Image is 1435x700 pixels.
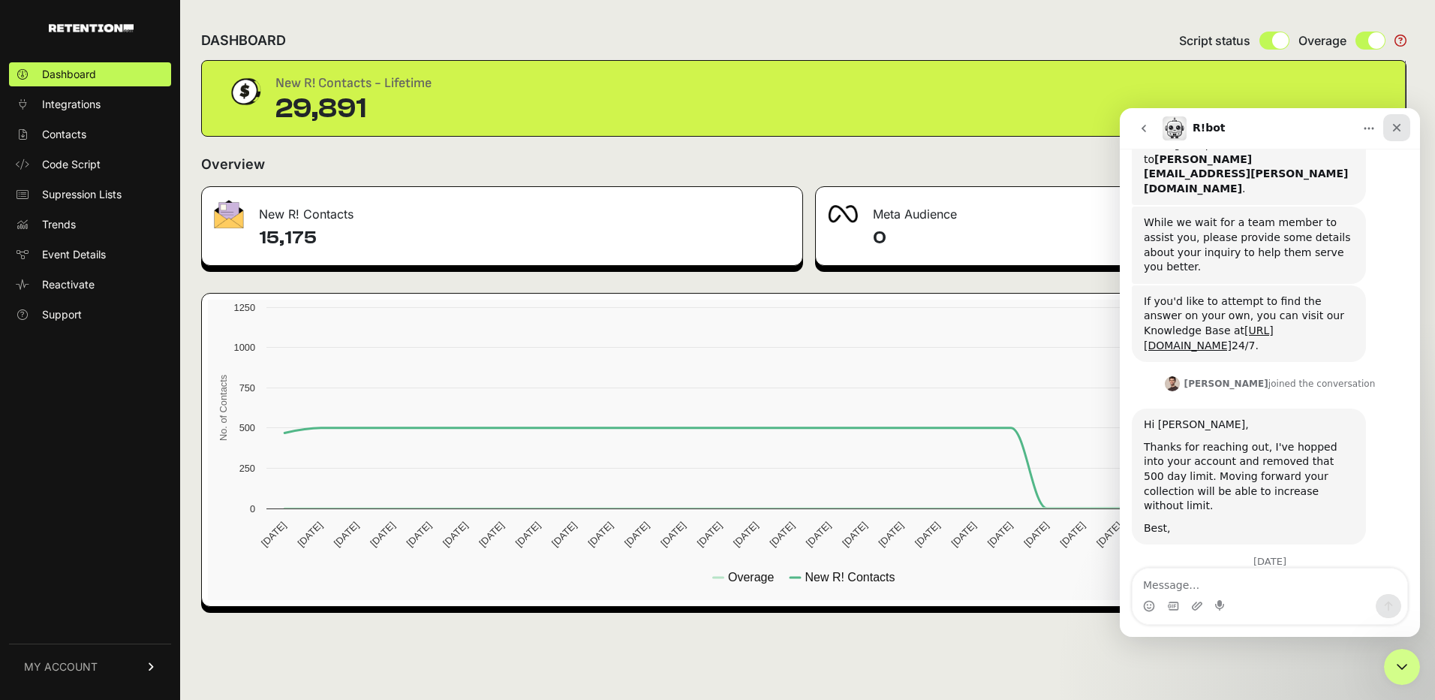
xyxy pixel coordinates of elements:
[767,520,796,549] text: [DATE]
[9,303,171,327] a: Support
[47,492,59,504] button: Gif picker
[1021,520,1051,549] text: [DATE]
[201,30,286,51] h2: DASHBOARD
[42,217,76,232] span: Trends
[42,277,95,292] span: Reactivate
[239,463,255,474] text: 250
[65,270,149,281] b: [PERSON_NAME]
[12,98,288,177] div: R!bot says…
[9,152,171,177] a: Code Script
[549,520,579,549] text: [DATE]
[513,520,543,549] text: [DATE]
[12,177,288,266] div: R!bot says…
[12,300,288,448] div: Cullen says…
[1298,32,1346,50] span: Overage
[873,226,1394,250] h4: 0
[42,157,101,172] span: Code Script
[877,520,906,549] text: [DATE]
[42,307,82,322] span: Support
[226,73,263,110] img: dollar-coin-05c43ed7efb7bc0c12610022525b4bbbb207c7efeef5aecc26f025e68dcafac9.png
[9,273,171,297] a: Reactivate
[12,266,288,300] div: Cullen says…
[49,24,134,32] img: Retention.com
[1094,520,1124,549] text: [DATE]
[368,520,397,549] text: [DATE]
[250,503,255,514] text: 0
[295,520,324,549] text: [DATE]
[13,460,287,486] textarea: Message…
[23,492,35,504] button: Emoji picker
[45,268,60,283] img: Profile image for Cullen
[9,213,171,237] a: Trends
[12,98,246,175] div: While we wait for a team member to assist you, please provide some details about your inquiry to ...
[1058,520,1088,549] text: [DATE]
[840,520,869,549] text: [DATE]
[332,520,361,549] text: [DATE]
[95,492,107,504] button: Start recording
[9,122,171,146] a: Contacts
[12,300,246,436] div: Hi [PERSON_NAME],Thanks for reaching out, I've hopped into your account and removed that 500 day ...
[234,342,255,353] text: 1000
[24,45,228,86] b: [PERSON_NAME][EMAIL_ADDRESS][PERSON_NAME][DOMAIN_NAME]
[985,520,1015,549] text: [DATE]
[65,269,256,282] div: joined the conversation
[214,200,244,228] img: fa-envelope-19ae18322b30453b285274b1b8af3d052b27d846a4fbe8435d1a52b978f639a2.png
[695,520,724,549] text: [DATE]
[9,92,171,116] a: Integrations
[9,644,171,689] a: MY ACCOUNT
[12,448,288,469] div: [DATE]
[24,413,234,428] div: Best,
[9,62,171,86] a: Dashboard
[805,571,895,584] text: New R! Contacts
[259,520,288,549] text: [DATE]
[42,247,106,262] span: Event Details
[477,520,506,549] text: [DATE]
[12,177,246,254] div: If you'd like to attempt to find the answer on your own, you can visit our Knowledge Base at[URL]...
[24,107,234,166] div: While we wait for a team member to assist you, please provide some details about your inquiry to ...
[405,520,434,549] text: [DATE]
[1120,108,1420,637] iframe: Intercom live chat
[201,154,265,175] h2: Overview
[9,183,171,207] a: Supression Lists
[586,520,615,549] text: [DATE]
[275,73,432,94] div: New R! Contacts - Lifetime
[42,127,86,142] span: Contacts
[218,375,229,441] text: No. of Contacts
[275,94,432,124] div: 29,891
[658,520,687,549] text: [DATE]
[239,422,255,433] text: 500
[239,382,255,394] text: 750
[259,226,790,250] h4: 15,175
[728,571,774,584] text: Overage
[441,520,470,549] text: [DATE]
[1384,649,1420,685] iframe: Intercom live chat
[9,243,171,267] a: Event Details
[202,187,802,232] div: New R! Contacts
[622,520,651,549] text: [DATE]
[24,309,234,324] div: Hi [PERSON_NAME],
[24,332,234,406] div: Thanks for reaching out, I've hopped into your account and removed that 500 day limit. Moving for...
[913,520,942,549] text: [DATE]
[24,659,98,674] span: MY ACCOUNT
[256,486,281,510] button: Send a message…
[804,520,833,549] text: [DATE]
[1179,32,1250,50] span: Script status
[234,302,255,313] text: 1250
[42,67,96,82] span: Dashboard
[24,216,154,243] a: [URL][DOMAIN_NAME]
[24,186,234,245] div: If you'd like to attempt to find the answer on your own, you can visit our Knowledge Base at 24/7.
[71,492,83,504] button: Upload attachment
[816,187,1406,232] div: Meta Audience
[949,520,978,549] text: [DATE]
[731,520,760,549] text: [DATE]
[828,205,858,223] img: fa-meta-2f981b61bb99beabf952f7030308934f19ce035c18b003e963880cc3fabeebb7.png
[42,187,122,202] span: Supression Lists
[42,97,101,112] span: Integrations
